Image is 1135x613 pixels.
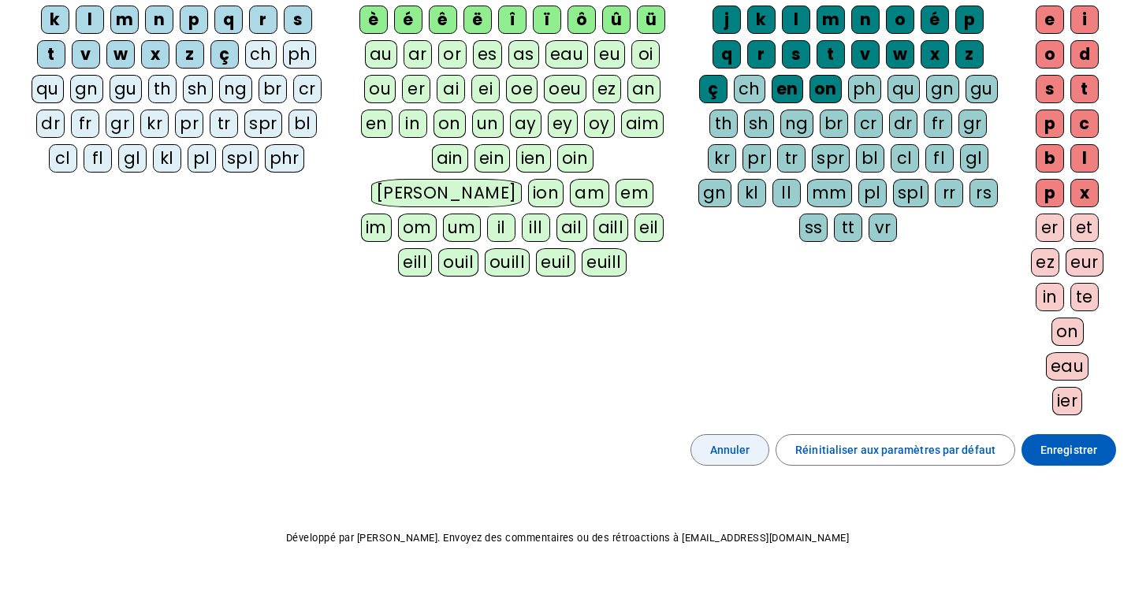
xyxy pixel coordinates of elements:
div: kl [153,144,181,173]
span: Annuler [710,440,750,459]
div: kr [140,110,169,138]
div: q [713,40,741,69]
span: Enregistrer [1040,440,1097,459]
div: d [1070,40,1099,69]
div: eur [1066,248,1103,277]
div: en [361,110,393,138]
div: ail [556,214,587,242]
div: oin [557,144,594,173]
div: ien [516,144,552,173]
div: p [1036,110,1064,138]
span: Réinitialiser aux paramètres par défaut [795,440,995,459]
div: cr [854,110,883,138]
p: Développé par [PERSON_NAME]. Envoyez des commentaires ou des rétroactions à [EMAIL_ADDRESS][DOMAI... [13,529,1122,548]
div: ê [429,6,457,34]
div: m [110,6,139,34]
div: cl [891,144,919,173]
div: i [1070,6,1099,34]
div: fl [84,144,112,173]
button: Enregistrer [1021,434,1116,466]
div: tr [777,144,806,173]
div: il [487,214,515,242]
div: j [713,6,741,34]
div: spl [893,179,929,207]
div: v [851,40,880,69]
div: x [921,40,949,69]
div: ez [1031,248,1059,277]
div: am [570,179,609,207]
div: ouil [438,248,478,277]
div: pr [742,144,771,173]
div: gn [698,179,731,207]
button: Réinitialiser aux paramètres par défaut [776,434,1015,466]
div: gl [960,144,988,173]
div: ph [848,75,881,103]
div: euill [582,248,626,277]
div: é [394,6,422,34]
div: bl [856,144,884,173]
div: fr [924,110,952,138]
div: ë [463,6,492,34]
div: o [1036,40,1064,69]
div: on [809,75,842,103]
div: aill [594,214,629,242]
div: br [820,110,848,138]
div: l [1070,144,1099,173]
div: om [398,214,437,242]
div: euil [536,248,575,277]
div: p [955,6,984,34]
div: w [886,40,914,69]
div: oeu [544,75,586,103]
div: oi [631,40,660,69]
div: p [1036,179,1064,207]
div: ier [1052,387,1083,415]
div: p [180,6,208,34]
div: ph [283,40,316,69]
div: spl [222,144,259,173]
div: th [709,110,738,138]
div: mm [807,179,852,207]
div: ô [567,6,596,34]
div: tt [834,214,862,242]
div: ss [799,214,828,242]
div: an [627,75,661,103]
div: fr [71,110,99,138]
div: au [365,40,397,69]
div: eau [545,40,589,69]
div: vr [869,214,897,242]
div: k [747,6,776,34]
div: br [259,75,287,103]
div: ei [471,75,500,103]
div: c [1070,110,1099,138]
div: fl [925,144,954,173]
div: ng [780,110,813,138]
div: aim [621,110,664,138]
div: t [37,40,65,69]
div: ion [528,179,564,207]
div: ll [772,179,801,207]
div: n [851,6,880,34]
div: em [616,179,653,207]
div: et [1070,214,1099,242]
div: n [145,6,173,34]
div: r [249,6,277,34]
div: eill [398,248,432,277]
div: er [1036,214,1064,242]
div: gu [110,75,142,103]
div: in [1036,283,1064,311]
div: dr [36,110,65,138]
div: è [359,6,388,34]
div: z [955,40,984,69]
div: gr [958,110,987,138]
div: cl [49,144,77,173]
div: gn [70,75,103,103]
div: im [361,214,392,242]
div: ç [210,40,239,69]
div: [PERSON_NAME] [371,179,522,207]
div: û [602,6,631,34]
div: on [434,110,466,138]
div: um [443,214,481,242]
div: q [214,6,243,34]
div: ey [548,110,578,138]
div: th [148,75,177,103]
